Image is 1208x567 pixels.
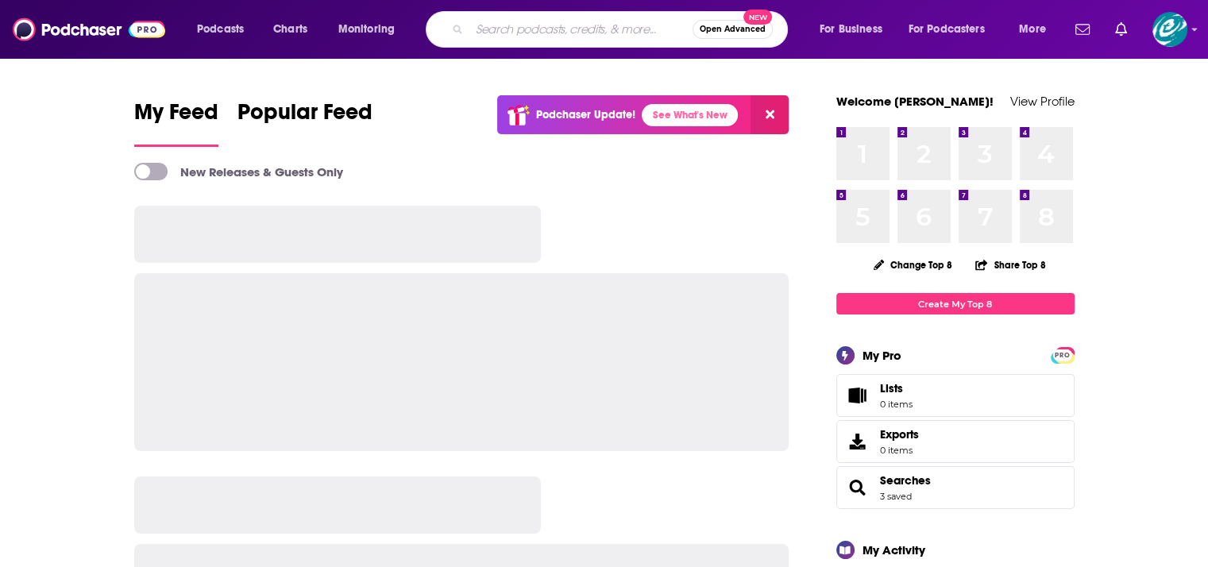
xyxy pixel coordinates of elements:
[836,293,1075,314] a: Create My Top 8
[186,17,264,42] button: open menu
[842,476,874,499] a: Searches
[1152,12,1187,47] button: Show profile menu
[441,11,803,48] div: Search podcasts, credits, & more...
[863,348,901,363] div: My Pro
[693,20,773,39] button: Open AdvancedNew
[263,17,317,42] a: Charts
[743,10,772,25] span: New
[809,17,902,42] button: open menu
[134,98,218,147] a: My Feed
[642,104,738,126] a: See What's New
[1152,12,1187,47] img: User Profile
[880,427,919,442] span: Exports
[134,98,218,135] span: My Feed
[880,381,903,395] span: Lists
[836,374,1075,417] a: Lists
[1010,94,1075,109] a: View Profile
[237,98,372,147] a: Popular Feed
[197,18,244,40] span: Podcasts
[842,384,874,407] span: Lists
[836,466,1075,509] span: Searches
[880,381,913,395] span: Lists
[338,18,395,40] span: Monitoring
[237,98,372,135] span: Popular Feed
[880,491,912,502] a: 3 saved
[909,18,985,40] span: For Podcasters
[134,163,343,180] a: New Releases & Guests Only
[836,420,1075,463] a: Exports
[1152,12,1187,47] span: Logged in as Resurrection
[1109,16,1133,43] a: Show notifications dropdown
[1053,349,1072,361] a: PRO
[1008,17,1066,42] button: open menu
[13,14,165,44] img: Podchaser - Follow, Share and Rate Podcasts
[327,17,415,42] button: open menu
[842,430,874,453] span: Exports
[864,255,963,275] button: Change Top 8
[1019,18,1046,40] span: More
[863,542,925,557] div: My Activity
[273,18,307,40] span: Charts
[975,249,1046,280] button: Share Top 8
[700,25,766,33] span: Open Advanced
[880,473,931,488] a: Searches
[836,94,994,109] a: Welcome [PERSON_NAME]!
[469,17,693,42] input: Search podcasts, credits, & more...
[880,445,919,456] span: 0 items
[820,18,882,40] span: For Business
[1053,349,1072,361] span: PRO
[898,17,1008,42] button: open menu
[1069,16,1096,43] a: Show notifications dropdown
[880,399,913,410] span: 0 items
[536,108,635,121] p: Podchaser Update!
